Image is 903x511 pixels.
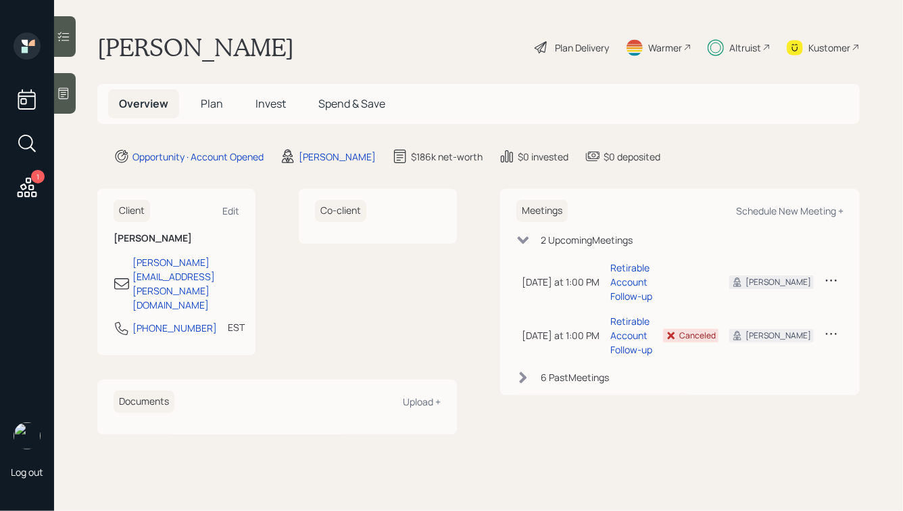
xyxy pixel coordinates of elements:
div: [PERSON_NAME][EMAIL_ADDRESS][PERSON_NAME][DOMAIN_NAME] [132,255,239,312]
div: Warmer [648,41,682,55]
div: 1 [31,170,45,183]
h1: [PERSON_NAME] [97,32,294,62]
div: $0 invested [518,150,568,164]
h6: Client [114,200,150,222]
div: Schedule New Meeting + [736,204,844,217]
div: [DATE] at 1:00 PM [522,328,600,342]
div: Kustomer [808,41,850,55]
img: hunter_neumayer.jpg [14,422,41,449]
div: 2 Upcoming Meeting s [541,233,633,247]
div: Plan Delivery [555,41,609,55]
div: Log out [11,466,43,479]
span: Overview [119,96,168,111]
div: Opportunity · Account Opened [132,150,264,164]
span: Spend & Save [318,96,385,111]
span: Plan [201,96,223,111]
div: 6 Past Meeting s [541,370,609,384]
div: Retirable Account Follow-up [610,314,652,357]
div: Altruist [729,41,761,55]
div: [PERSON_NAME] [299,150,376,164]
div: Retirable Account Follow-up [610,261,652,303]
div: EST [228,320,245,334]
span: Invest [255,96,286,111]
h6: Documents [114,391,174,413]
div: [PERSON_NAME] [746,276,811,288]
div: [PERSON_NAME] [746,330,811,342]
div: Upload + [403,395,441,408]
h6: Meetings [516,200,568,222]
div: [PHONE_NUMBER] [132,321,217,335]
div: Canceled [679,330,716,342]
div: [DATE] at 1:00 PM [522,275,600,289]
h6: Co-client [315,200,366,222]
div: $186k net-worth [411,150,483,164]
div: $0 deposited [604,150,660,164]
h6: [PERSON_NAME] [114,233,239,244]
div: Edit [222,204,239,217]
